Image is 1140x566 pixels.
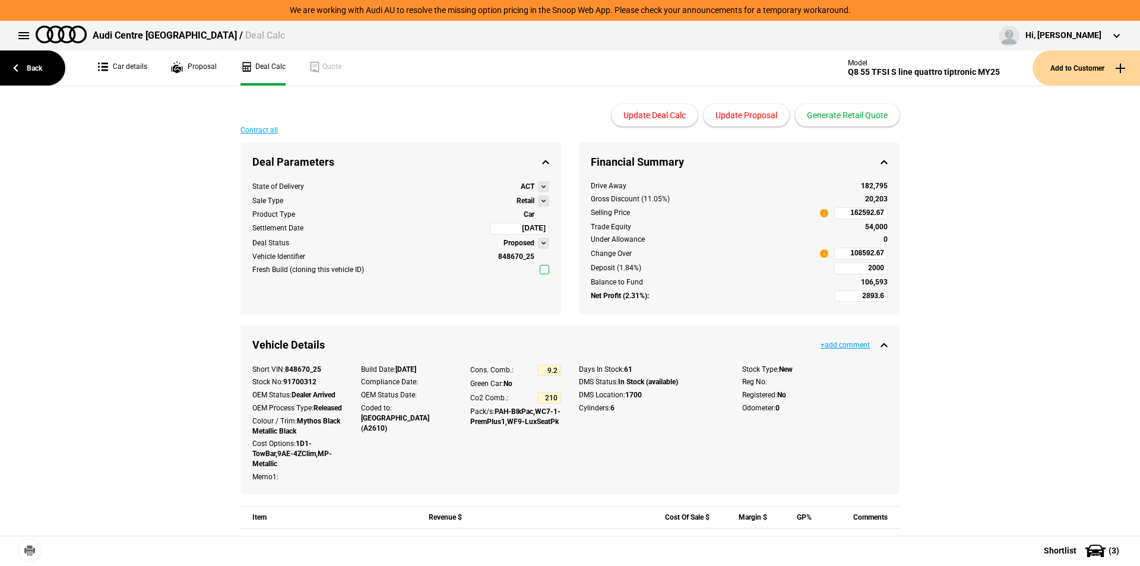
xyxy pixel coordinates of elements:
strong: Dealer Arrived [292,391,335,399]
div: OEM Status Date: [361,390,452,400]
div: DMS Status: [579,377,724,387]
input: 9.2 [537,365,561,377]
div: Short VIN: [252,365,343,375]
input: 210 [537,392,561,404]
button: Generate Retail Quote [795,104,900,127]
div: Revenue $ [417,507,462,529]
strong: 0 [883,235,888,244]
div: OEM Status: [252,390,343,400]
span: ( 3 ) [1109,546,1119,555]
strong: 91700312 [283,378,316,386]
div: GP% [780,507,812,529]
div: Q8 55 TFSI S line quattro tiptronic MY25 [848,67,1000,77]
strong: 1700 [625,391,642,399]
strong: 848670_25 [498,252,534,261]
div: Compliance Date: [361,377,452,387]
strong: 0 [775,404,780,412]
strong: In Stock (available) [618,378,678,386]
strong: 6 [610,404,615,412]
a: Car details [98,50,147,86]
button: Update Deal Calc [612,104,698,127]
strong: No [503,380,512,388]
div: Registered: [742,390,888,400]
div: Co2 Comb.: [470,393,508,403]
div: Hi, [PERSON_NAME] [1025,30,1101,42]
div: Change Over [591,249,632,259]
div: Stock No: [252,377,343,387]
img: audi.png [36,26,87,43]
div: Selling Price [591,208,630,218]
div: Margin $ [723,507,767,529]
div: Financial Summary [579,143,900,181]
strong: 106,593 [861,278,888,286]
strong: 1D1-TowBar,9AE-4ZClim,MP-Metallic [252,439,332,468]
strong: ACT [521,182,534,192]
div: Item [252,507,405,529]
div: Colour / Trim: [252,416,343,437]
span: i [820,249,828,258]
input: 108592.67 [834,248,888,260]
strong: No [777,391,786,399]
div: DMS Location: [579,390,724,400]
div: Cylinders: [579,403,724,413]
strong: New [779,365,793,374]
strong: 20,203 [865,195,888,203]
div: Deal Parameters [240,143,561,181]
button: +add comment [821,342,870,349]
div: Drive Away [591,181,828,191]
strong: PAH-BlkPac,WC7-1-PremPlus1,WF9-LuxSeatPk [470,407,560,426]
div: Stock Type: [742,365,888,375]
span: Deal Calc [245,30,285,41]
div: Gross Discount (11.05%) [591,194,828,204]
input: 2893.6 [834,290,888,302]
strong: [GEOGRAPHIC_DATA] (A2610) [361,414,429,432]
a: Deal Calc [240,50,286,86]
div: Comments [824,507,888,529]
strong: Retail [517,196,534,206]
div: Audi Centre [GEOGRAPHIC_DATA] / [93,29,285,42]
div: Deal Status [252,238,289,248]
div: Odometer: [742,403,888,413]
strong: Released [313,404,342,412]
strong: Net Profit (2.31%): [591,291,649,301]
div: Deposit (1.84%) [591,263,828,273]
strong: 54,000 [865,223,888,231]
strong: Proposed [503,238,534,248]
div: Reg No: [742,377,888,387]
button: Add to Customer [1033,50,1140,86]
button: Update Proposal [704,104,789,127]
strong: Mythos Black Metallic Black [252,417,340,435]
div: Product Type [252,210,295,220]
div: Days In Stock: [579,365,724,375]
div: Coded to: [361,403,452,433]
input: 05/08/2025 [490,223,549,235]
div: OEM Process Type: [252,403,343,413]
div: Vehicle Identifier [252,252,305,262]
div: Build Date: [361,365,452,375]
div: Fresh Build (cloning this vehicle ID) [252,265,364,275]
strong: 182,795 [861,182,888,190]
button: Contract all [240,127,278,134]
div: Trade Equity [591,222,828,232]
div: Under Allowance [591,235,828,245]
div: Model [848,59,1000,67]
div: Green Car: [470,379,561,389]
input: 2000 [834,263,888,274]
div: Cost Of Sale $ [659,507,710,529]
input: 162592.67 [834,207,888,219]
div: Sale Type [252,196,283,206]
span: Shortlist [1044,546,1076,555]
div: Memo1: [252,472,343,482]
div: Cost Options: [252,439,343,469]
div: Settlement Date [252,223,303,233]
strong: [DATE] [395,365,416,374]
div: Pack/s: [470,407,561,427]
strong: 61 [624,365,632,374]
span: i [820,209,828,217]
a: Proposal [171,50,217,86]
div: State of Delivery [252,182,304,192]
div: Balance to Fund [591,277,828,287]
div: Vehicle Details [240,325,900,364]
strong: Car [524,210,534,219]
strong: 848670_25 [285,365,321,374]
